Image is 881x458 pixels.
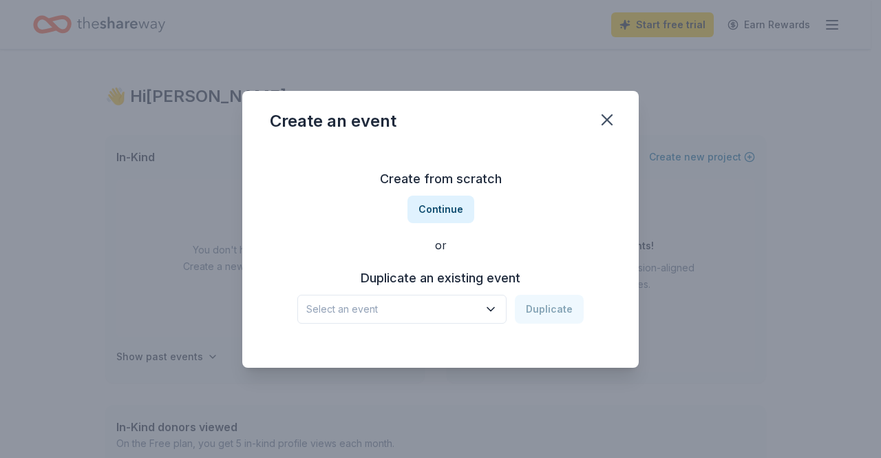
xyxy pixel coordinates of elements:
[270,237,611,253] div: or
[297,267,584,289] h3: Duplicate an existing event
[306,301,478,318] span: Select an event
[270,110,396,132] div: Create an event
[270,168,611,190] h3: Create from scratch
[297,295,507,324] button: Select an event
[407,196,474,223] button: Continue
